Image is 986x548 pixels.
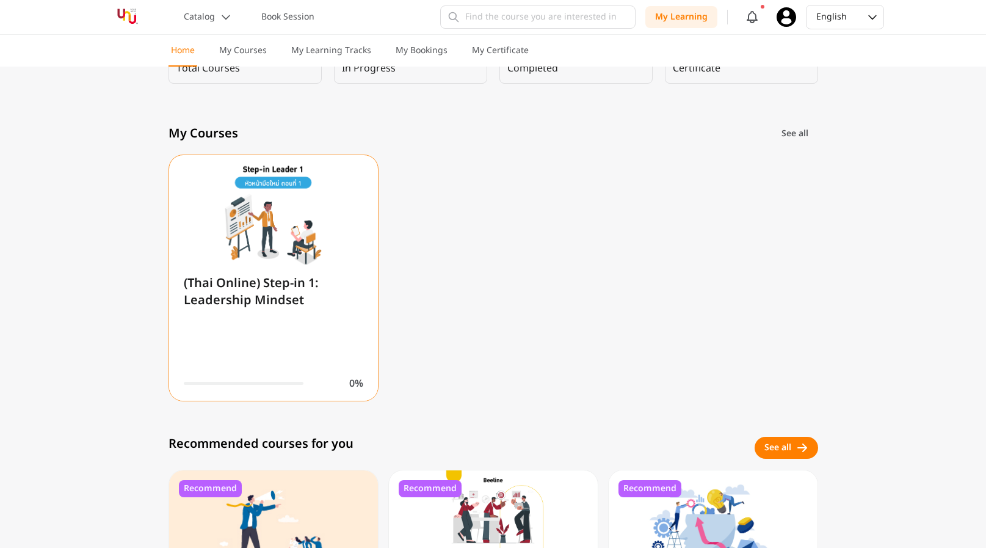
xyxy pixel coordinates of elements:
[349,376,363,391] p: 0 %
[169,125,238,142] h3: My Courses
[772,123,818,145] button: See all
[169,155,379,401] a: (Thai Online) Step-in 1: Leadership Mindset(Thai Online) Step-in 1: Leadership Mindset0%
[816,11,851,23] div: English
[103,6,152,28] img: YourNextU Logo
[393,45,450,67] button: My Bookings
[440,5,636,29] input: Find the course you are interested in
[469,45,531,67] button: My Certificate
[645,6,717,28] button: My Learning
[342,61,396,76] p: In Progress
[301,46,314,71] p: 1
[781,128,808,140] p: See all
[632,46,645,71] p: 0
[623,483,676,495] span: Recommend
[507,61,558,76] p: Completed
[755,437,818,459] button: See all
[466,46,479,71] p: 0
[472,45,529,57] p: My Certificate
[655,11,708,23] p: My Learning
[217,45,269,67] button: My Courses
[219,45,267,57] p: My Courses
[764,442,791,454] div: See all
[291,45,371,57] p: My Learning Tracks
[169,155,378,272] img: (Thai Online) Step-in 1: Leadership Mindset
[169,436,363,460] h3: Recommended courses for you
[673,61,720,76] p: Certificate
[184,11,215,23] p: Catalog
[176,6,239,28] button: Catalog
[169,45,197,67] button: Home
[797,46,810,71] p: 0
[404,483,457,495] span: Recommend
[171,45,195,57] p: Home
[261,11,314,23] p: Book Session
[184,275,363,309] h1: (Thai Online) Step-in 1: Leadership Mindset
[254,6,322,28] button: Book Session
[289,45,374,67] button: My Learning Tracks
[184,483,237,495] span: Recommend
[396,45,448,57] p: My Bookings
[176,61,240,76] p: Total Courses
